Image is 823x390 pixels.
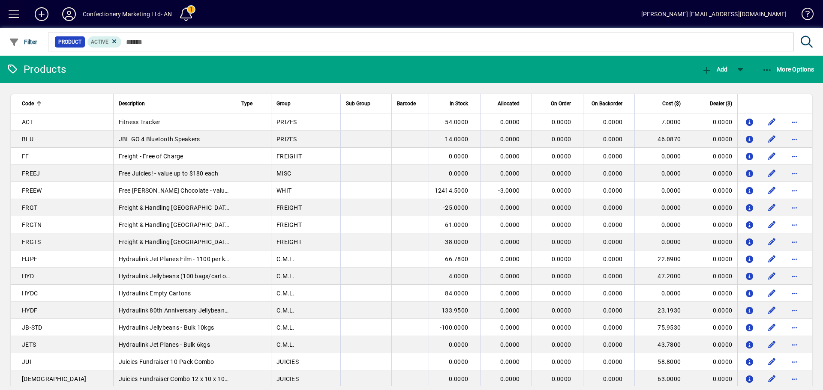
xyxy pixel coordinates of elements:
[641,7,787,21] div: [PERSON_NAME] [EMAIL_ADDRESS][DOMAIN_NAME]
[603,187,623,194] span: 0.0000
[686,148,737,165] td: 0.0000
[634,353,686,370] td: 58.8000
[552,273,571,280] span: 0.0000
[22,204,37,211] span: FRGT
[634,233,686,250] td: 0.0000
[500,153,520,160] span: 0.0000
[603,341,623,348] span: 0.0000
[634,113,686,131] td: 7.0000
[119,324,214,331] span: Hydraulink Jellybeans - Bulk 10kgs
[500,238,520,245] span: 0.0000
[119,375,235,382] span: Juicies Fundraiser Combo 12 x 10 x 100ml
[551,99,571,108] span: On Order
[787,218,801,232] button: More options
[552,187,571,194] span: 0.0000
[434,99,476,108] div: In Stock
[7,34,40,50] button: Filter
[603,256,623,262] span: 0.0000
[603,375,623,382] span: 0.0000
[552,119,571,125] span: 0.0000
[500,204,520,211] span: 0.0000
[552,341,571,348] span: 0.0000
[119,119,161,125] span: Fitness Tracker
[787,167,801,180] button: More options
[119,153,183,160] span: Freight - Free of Charge
[634,182,686,199] td: 0.0000
[662,99,681,108] span: Cost ($)
[276,307,295,314] span: C.M.L.
[765,372,779,386] button: Edit
[22,290,38,297] span: HYDC
[83,7,172,21] div: Confectionery Marketing Ltd- AN
[276,170,291,177] span: MISC
[91,39,108,45] span: Active
[22,153,29,160] span: FF
[22,119,33,125] span: ACT
[119,341,210,348] span: Hydraulink Jet Planes - Bulk 6kgs
[276,99,335,108] div: Group
[276,204,302,211] span: FREIGHT
[686,131,737,148] td: 0.0000
[787,321,801,334] button: More options
[498,99,520,108] span: Allocated
[787,252,801,266] button: More options
[589,99,630,108] div: On Backorder
[702,66,727,73] span: Add
[787,235,801,249] button: More options
[119,221,231,228] span: Freight & Handling [GEOGRAPHIC_DATA]
[765,235,779,249] button: Edit
[765,355,779,369] button: Edit
[276,153,302,160] span: FREIGHT
[119,136,200,143] span: JBL GO 4 Bluetooth Speakers
[686,199,737,216] td: 0.0000
[552,204,571,211] span: 0.0000
[787,149,801,163] button: More options
[119,99,145,108] span: Description
[449,375,469,382] span: 0.0000
[686,353,737,370] td: 0.0000
[276,136,297,143] span: PRIZES
[686,285,737,302] td: 0.0000
[276,290,295,297] span: C.M.L.
[22,136,33,143] span: BLU
[552,324,571,331] span: 0.0000
[710,99,732,108] span: Dealer ($)
[634,131,686,148] td: 46.0870
[87,36,122,48] mat-chip: Activation Status: Active
[397,99,416,108] span: Barcode
[552,136,571,143] span: 0.0000
[765,149,779,163] button: Edit
[686,165,737,182] td: 0.0000
[765,252,779,266] button: Edit
[592,99,622,108] span: On Backorder
[443,221,468,228] span: -61.0000
[552,307,571,314] span: 0.0000
[22,307,37,314] span: HYDF
[762,66,814,73] span: More Options
[500,170,520,177] span: 0.0000
[603,136,623,143] span: 0.0000
[500,221,520,228] span: 0.0000
[603,119,623,125] span: 0.0000
[552,170,571,177] span: 0.0000
[28,6,55,22] button: Add
[445,119,468,125] span: 54.0000
[241,99,252,108] span: Type
[603,204,623,211] span: 0.0000
[765,167,779,180] button: Edit
[603,307,623,314] span: 0.0000
[119,187,255,194] span: Free [PERSON_NAME] Chocolate - value $90 each
[603,221,623,228] span: 0.0000
[445,136,468,143] span: 14.0000
[787,201,801,214] button: More options
[6,63,66,76] div: Products
[119,290,191,297] span: Hydraulink Empty Cartons
[119,170,218,177] span: Free Juicies! - value up to $180 each
[552,153,571,160] span: 0.0000
[276,324,295,331] span: C.M.L.
[552,375,571,382] span: 0.0000
[119,204,231,211] span: Freight & Handling [GEOGRAPHIC_DATA]
[686,233,737,250] td: 0.0000
[787,304,801,317] button: More options
[686,268,737,285] td: 0.0000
